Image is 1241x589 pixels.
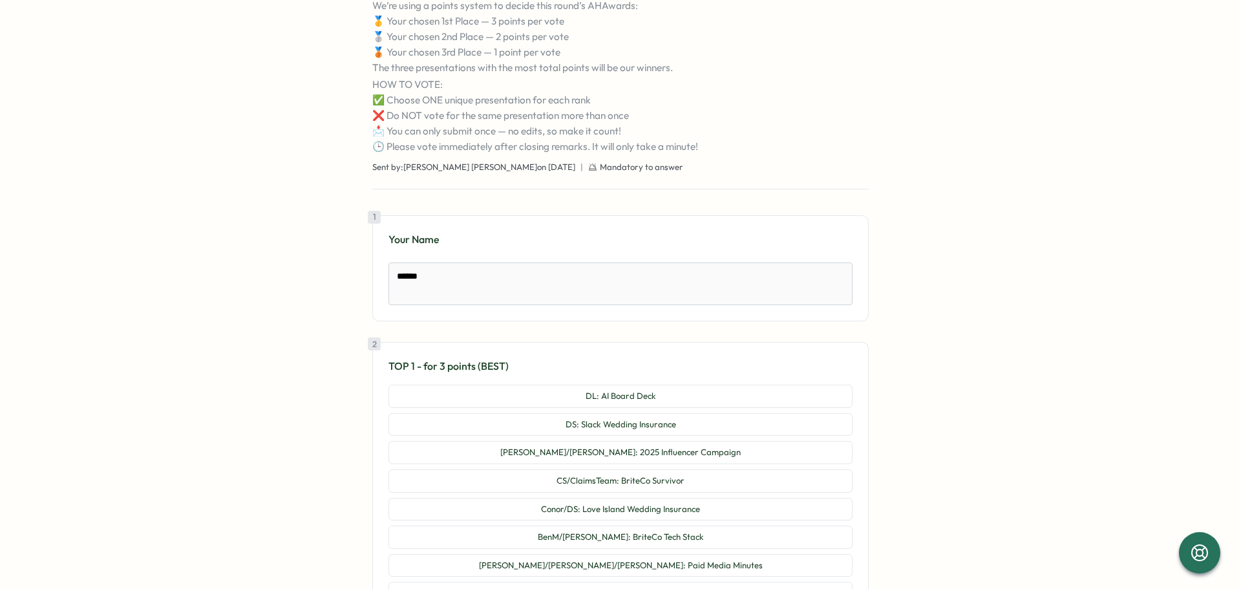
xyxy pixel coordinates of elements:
[388,231,853,248] p: Your Name
[600,162,683,173] span: Mandatory to answer
[388,413,853,436] button: DS: Slack Wedding Insurance
[368,211,381,224] div: 1
[388,358,853,374] p: TOP 1 - for 3 points (BEST)
[388,554,853,577] button: [PERSON_NAME]/[PERSON_NAME]/[PERSON_NAME]: Paid Media Minutes
[388,498,853,521] button: Conor/DS: Love Island Wedding Insurance
[368,337,381,350] div: 2
[388,469,853,493] button: CS/ClaimsTeam: BriteCo Survivor
[372,162,575,173] span: Sent by: [PERSON_NAME] [PERSON_NAME] on [DATE]
[388,526,853,549] button: BenM/[PERSON_NAME]: BriteCo Tech Stack
[388,385,853,408] button: DL: AI Board Deck
[388,441,853,464] button: [PERSON_NAME]/[PERSON_NAME]: 2025 Influencer Campaign
[580,162,583,173] span: |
